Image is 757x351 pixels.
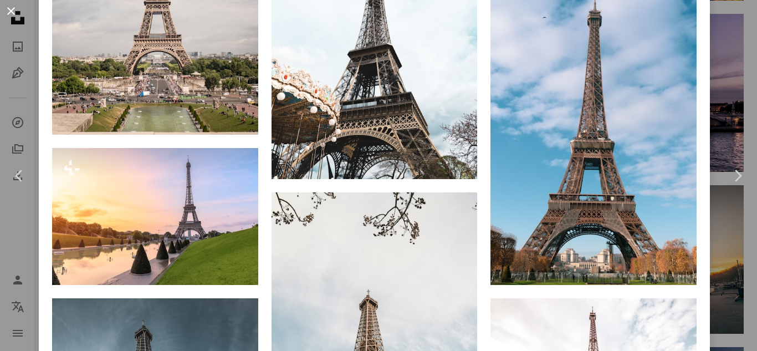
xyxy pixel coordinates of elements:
a: パリとフランス全土のシンボルは、エレガントでユニークなエッフェル塔です。写真:夜明け前の青い時間にトロカデロ広場周辺で撮影 [52,211,258,221]
img: パリとフランス全土のシンボルは、エレガントでユニークなエッフェル塔です。写真:夜明け前の青い時間にトロカデロ広場周辺で撮影 [52,148,258,286]
a: エッフェル塔パリのローアングル写真 [272,19,478,29]
a: 次へ [718,123,757,229]
a: パリの街にそびえるエッフェル塔 [490,125,697,135]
